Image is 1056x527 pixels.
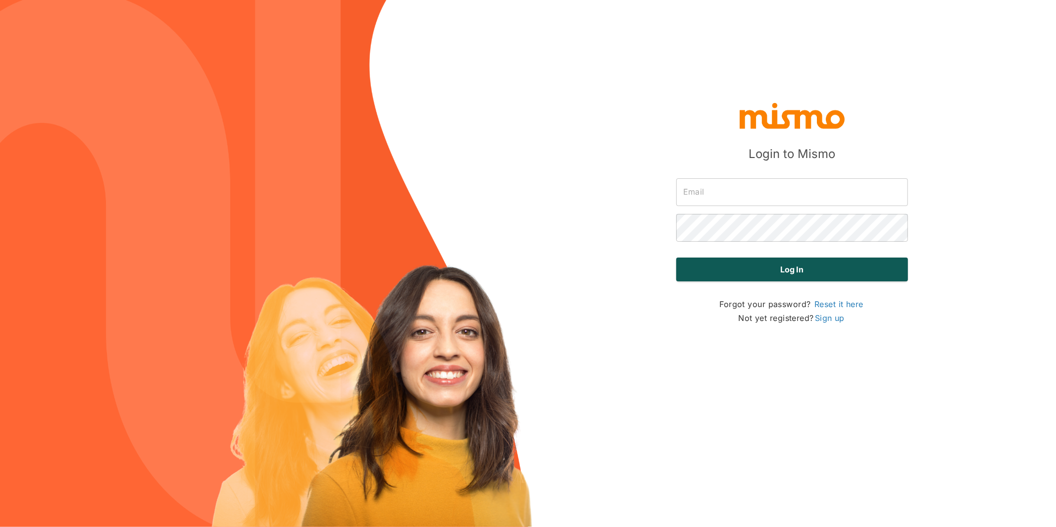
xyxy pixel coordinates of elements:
button: Log in [676,258,908,281]
img: logo [738,101,847,130]
h5: Login to Mismo [749,146,835,162]
p: Forgot your password? [720,297,864,311]
a: Sign up [814,312,846,324]
a: Reset it here [813,298,864,310]
input: Email [676,178,908,206]
p: Not yet registered? [739,311,846,325]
